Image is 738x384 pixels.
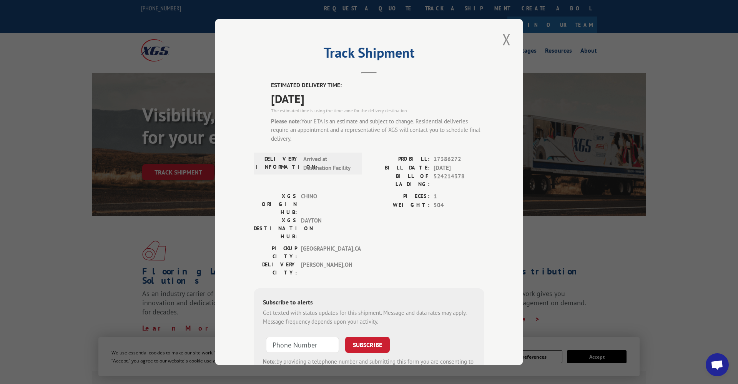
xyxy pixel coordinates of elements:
[256,155,299,172] label: DELIVERY INFORMATION:
[271,118,301,125] strong: Please note:
[254,47,484,62] h2: Track Shipment
[301,216,353,241] span: DAYTON
[369,192,430,201] label: PIECES:
[369,172,430,188] label: BILL OF LADING:
[369,201,430,210] label: WEIGHT:
[500,29,513,50] button: Close modal
[263,357,475,384] div: by providing a telephone number and submitting this form you are consenting to be contacted by SM...
[271,81,484,90] label: ESTIMATED DELIVERY TIME:
[434,201,484,210] span: 504
[369,164,430,173] label: BILL DATE:
[434,172,484,188] span: 524214378
[301,192,353,216] span: CHINO
[301,261,353,277] span: [PERSON_NAME] , OH
[254,261,297,277] label: DELIVERY CITY:
[434,192,484,201] span: 1
[303,155,355,172] span: Arrived at Destination Facility
[706,353,729,376] a: Open chat
[254,216,297,241] label: XGS DESTINATION HUB:
[254,192,297,216] label: XGS ORIGIN HUB:
[434,155,484,164] span: 17386272
[271,117,484,143] div: Your ETA is an estimate and subject to change. Residential deliveries require an appointment and ...
[345,337,390,353] button: SUBSCRIBE
[301,244,353,261] span: [GEOGRAPHIC_DATA] , CA
[263,358,276,365] strong: Note:
[263,309,475,326] div: Get texted with status updates for this shipment. Message and data rates may apply. Message frequ...
[369,155,430,164] label: PROBILL:
[434,164,484,173] span: [DATE]
[271,90,484,107] span: [DATE]
[271,107,484,114] div: The estimated time is using the time zone for the delivery destination.
[263,298,475,309] div: Subscribe to alerts
[254,244,297,261] label: PICKUP CITY:
[266,337,339,353] input: Phone Number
